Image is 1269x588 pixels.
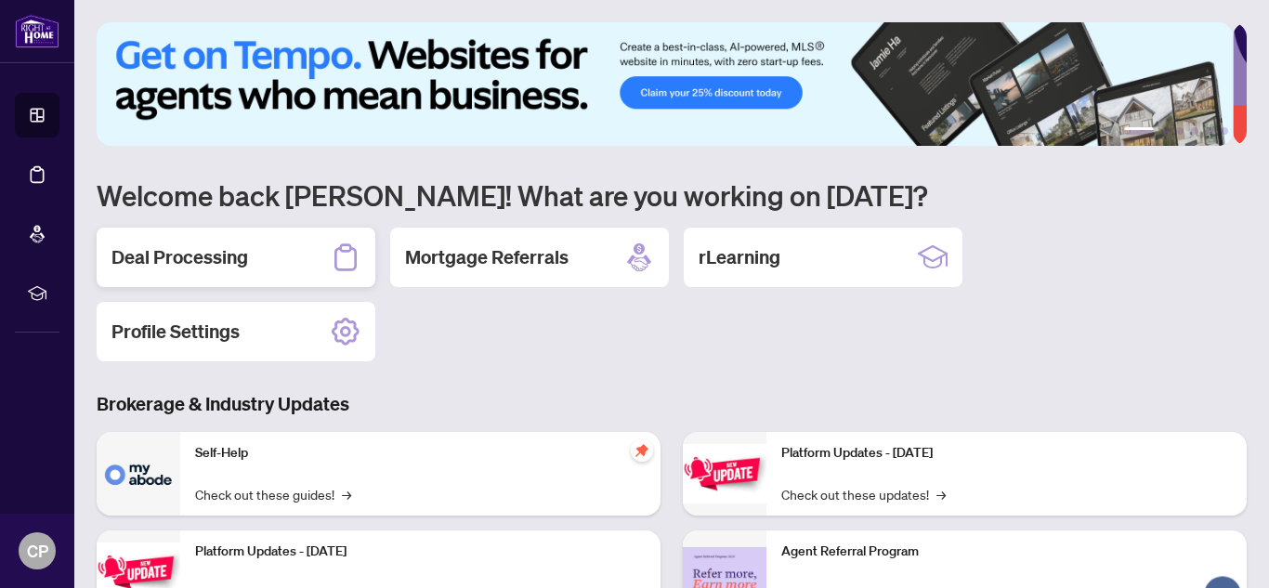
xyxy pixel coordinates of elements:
span: → [342,484,351,504]
span: pushpin [631,439,653,462]
button: 2 [1161,127,1169,135]
img: Self-Help [97,432,180,516]
h2: rLearning [699,244,780,270]
button: 3 [1176,127,1184,135]
button: 1 [1124,127,1154,135]
h2: Mortgage Referrals [405,244,569,270]
button: 4 [1191,127,1198,135]
button: 5 [1206,127,1213,135]
img: Platform Updates - June 23, 2025 [683,444,766,503]
button: Open asap [1195,523,1250,579]
p: Platform Updates - [DATE] [195,542,646,562]
p: Platform Updates - [DATE] [781,443,1232,464]
span: CP [27,538,48,564]
span: → [936,484,946,504]
img: Slide 0 [97,22,1233,146]
p: Agent Referral Program [781,542,1232,562]
img: logo [15,14,59,48]
h2: Profile Settings [111,319,240,345]
p: Self-Help [195,443,646,464]
a: Check out these guides!→ [195,484,351,504]
h2: Deal Processing [111,244,248,270]
button: 6 [1221,127,1228,135]
a: Check out these updates!→ [781,484,946,504]
h1: Welcome back [PERSON_NAME]! What are you working on [DATE]? [97,177,1247,213]
h3: Brokerage & Industry Updates [97,391,1247,417]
